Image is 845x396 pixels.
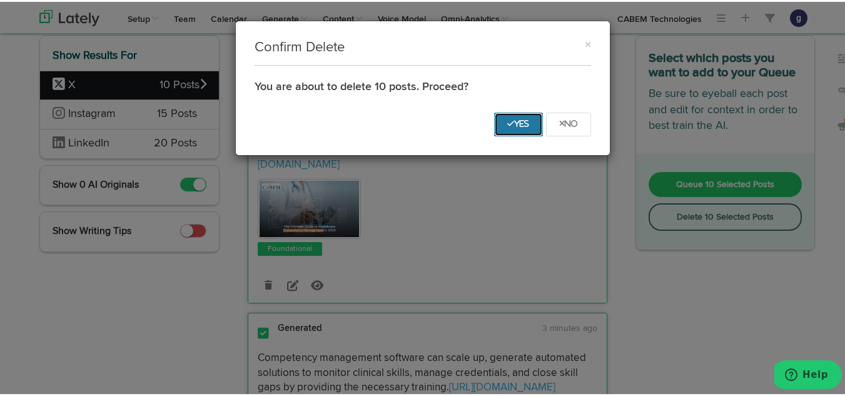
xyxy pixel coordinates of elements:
h1: Confirm Delete [255,38,591,53]
i: No [559,118,578,126]
button: × [585,37,591,50]
h2: You are about to delete 10 posts. Proceed? [255,79,591,92]
iframe: Opens a widget where you can find more information [774,358,842,390]
i: Yes [507,118,530,126]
